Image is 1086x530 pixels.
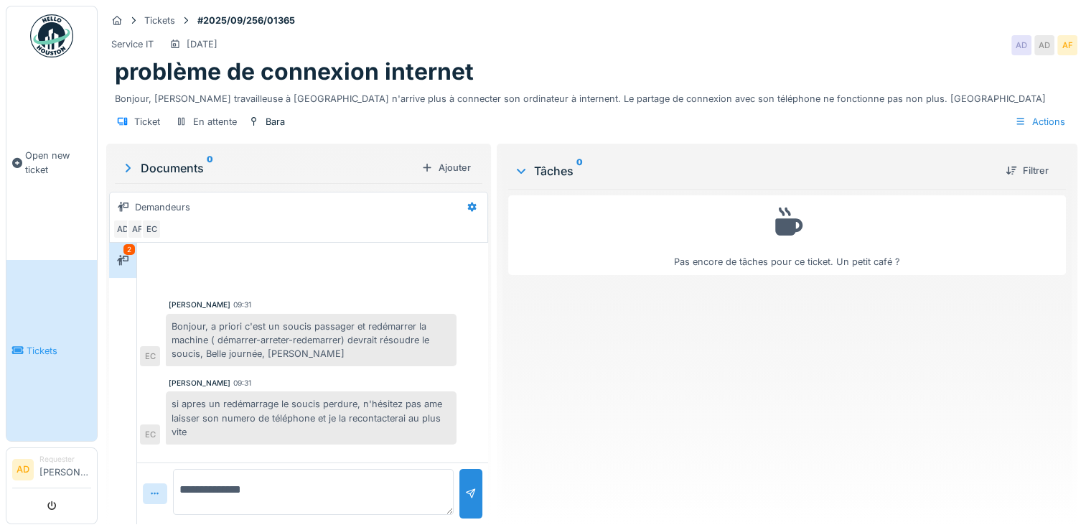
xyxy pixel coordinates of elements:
[1057,35,1077,55] div: AF
[166,314,457,367] div: Bonjour, a priori c'est un soucis passager et redémarrer la machine ( démarrer-arreter-redemarrer...
[144,14,175,27] div: Tickets
[193,115,237,129] div: En attente
[416,158,477,177] div: Ajouter
[207,159,213,177] sup: 0
[39,454,91,465] div: Requester
[6,260,97,441] a: Tickets
[123,244,135,255] div: 2
[115,58,474,85] h1: problème de connexion internet
[233,378,251,389] div: 09:31
[266,115,285,129] div: Bara
[6,65,97,260] a: Open new ticket
[166,391,457,445] div: si apres un redémarrage le soucis perdure, n'hésitez pas ame laisser son numero de téléphone et j...
[27,344,91,358] span: Tickets
[12,454,91,488] a: AD Requester[PERSON_NAME]
[121,159,416,177] div: Documents
[1008,111,1072,132] div: Actions
[169,378,230,389] div: [PERSON_NAME]
[514,162,994,180] div: Tâches
[25,149,91,176] span: Open new ticket
[141,219,162,239] div: EC
[30,14,73,57] img: Badge_color-CXgf-gQk.svg
[518,202,1057,269] div: Pas encore de tâches pour ce ticket. Un petit café ?
[187,37,217,51] div: [DATE]
[115,86,1069,106] div: Bonjour, [PERSON_NAME] travailleuse à [GEOGRAPHIC_DATA] n'arrive plus à connecter son ordinateur ...
[135,200,190,214] div: Demandeurs
[113,219,133,239] div: AD
[127,219,147,239] div: AF
[140,424,160,445] div: EC
[1011,35,1031,55] div: AD
[140,346,160,366] div: EC
[12,459,34,480] li: AD
[39,454,91,485] li: [PERSON_NAME]
[1000,161,1054,180] div: Filtrer
[233,299,251,310] div: 09:31
[192,14,301,27] strong: #2025/09/256/01365
[111,37,154,51] div: Service IT
[169,299,230,310] div: [PERSON_NAME]
[1034,35,1054,55] div: AD
[134,115,160,129] div: Ticket
[576,162,583,180] sup: 0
